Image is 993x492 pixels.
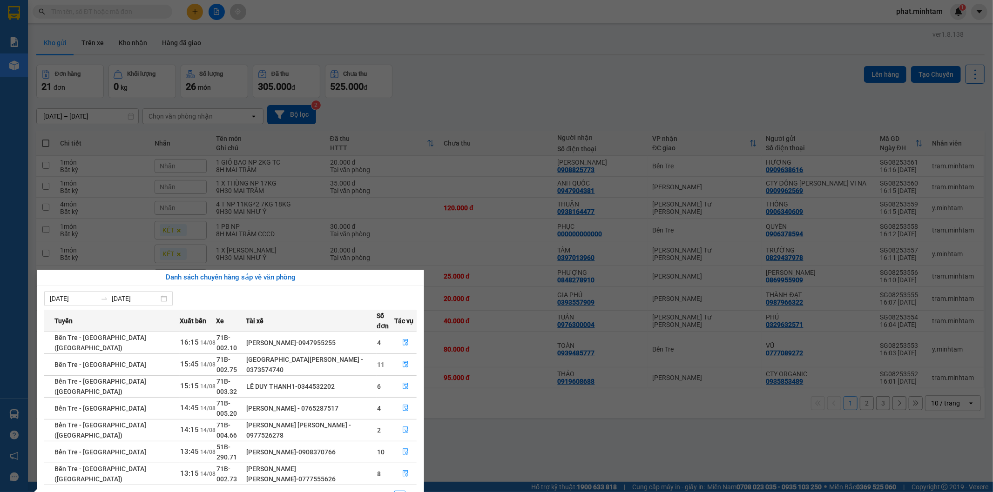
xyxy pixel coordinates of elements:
span: Xuất bến [180,316,206,326]
span: Bến Tre - [GEOGRAPHIC_DATA] [54,361,146,368]
div: [PERSON_NAME]-0908370766 [247,447,377,457]
span: Bến Tre - [GEOGRAPHIC_DATA] ([GEOGRAPHIC_DATA]) [54,421,146,439]
span: 15:45 [180,360,199,368]
span: 16:15 [180,338,199,346]
button: file-done [395,445,416,459]
span: 4 [377,405,381,412]
span: 6 [377,383,381,390]
span: 71B-002.73 [216,465,237,483]
span: to [101,295,108,302]
span: file-done [402,361,409,368]
span: file-done [402,383,409,390]
span: 13:15 [180,469,199,478]
button: file-done [395,357,416,372]
span: 14:45 [180,404,199,412]
span: 14/08 [200,471,216,477]
span: 71B-003.32 [216,378,237,395]
span: 14/08 [200,449,216,455]
input: Từ ngày [50,293,97,304]
button: file-done [395,379,416,394]
div: [PERSON_NAME] - 0765287517 [247,403,377,413]
div: LÊ DUY THANH1-0344532202 [247,381,377,392]
span: 8 [377,470,381,478]
span: file-done [402,426,409,434]
span: Bến Tre - [GEOGRAPHIC_DATA] ([GEOGRAPHIC_DATA]) [54,465,146,483]
span: 51B-290.71 [216,443,237,461]
span: Bến Tre - [GEOGRAPHIC_DATA] ([GEOGRAPHIC_DATA]) [54,334,146,352]
span: Bến Tre - [GEOGRAPHIC_DATA] [54,405,146,412]
span: 14/08 [200,339,216,346]
span: Tác vụ [394,316,413,326]
span: 71B-002.75 [216,356,237,373]
button: file-done [395,423,416,438]
span: 10 [377,448,385,456]
span: 71B-002.10 [216,334,237,352]
span: Bến Tre - [GEOGRAPHIC_DATA] [54,448,146,456]
span: 14/08 [200,405,216,412]
span: 14/08 [200,361,216,368]
button: file-done [395,335,416,350]
span: 13:45 [180,447,199,456]
span: file-done [402,448,409,456]
span: 14:15 [180,426,199,434]
span: file-done [402,470,409,478]
span: Xe [216,316,224,326]
div: Danh sách chuyến hàng sắp về văn phòng [44,272,417,283]
button: file-done [395,401,416,416]
div: [PERSON_NAME] [PERSON_NAME] - 0977526278 [247,420,377,440]
span: file-done [402,339,409,346]
span: 14/08 [200,427,216,433]
span: swap-right [101,295,108,302]
span: 4 [377,339,381,346]
span: 14/08 [200,383,216,390]
span: 2 [377,426,381,434]
span: Số đơn [377,311,394,331]
button: file-done [395,466,416,481]
span: Bến Tre - [GEOGRAPHIC_DATA] ([GEOGRAPHIC_DATA]) [54,378,146,395]
span: 15:15 [180,382,199,390]
span: Tuyến [54,316,73,326]
div: [GEOGRAPHIC_DATA][PERSON_NAME] - 0373574740 [247,354,377,375]
div: [PERSON_NAME]-0947955255 [247,338,377,348]
span: file-done [402,405,409,412]
span: 11 [377,361,385,368]
span: 71B-005.20 [216,399,237,417]
input: Đến ngày [112,293,159,304]
div: [PERSON_NAME] [PERSON_NAME]-0777555626 [247,464,377,484]
span: 71B-004.66 [216,421,237,439]
span: Tài xế [246,316,264,326]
